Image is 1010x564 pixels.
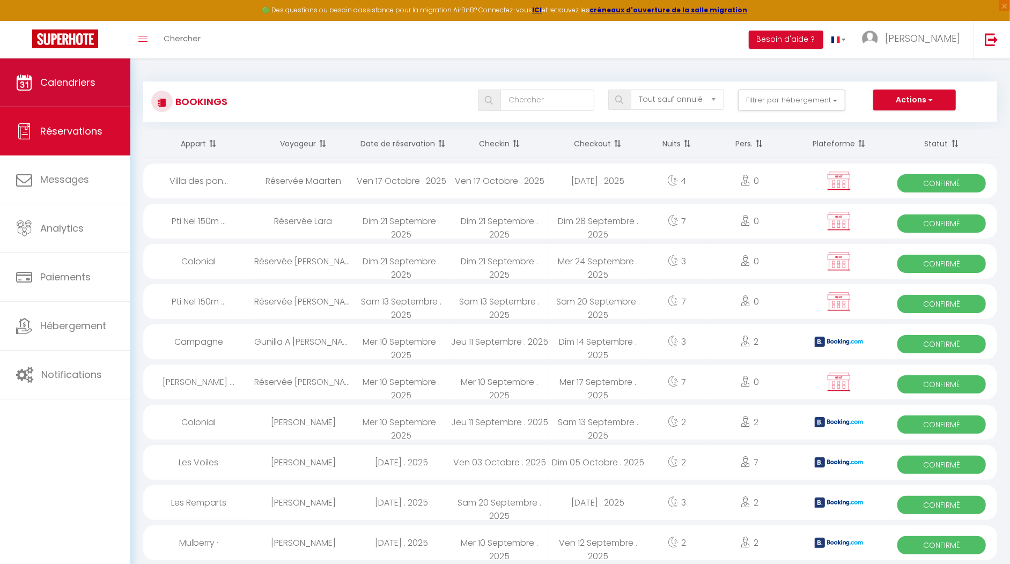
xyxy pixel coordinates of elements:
[40,76,95,89] span: Calendriers
[707,130,792,158] th: Sort by people
[549,130,647,158] th: Sort by checkout
[164,33,201,44] span: Chercher
[32,29,98,48] img: Super Booking
[156,21,209,58] a: Chercher
[749,31,823,49] button: Besoin d'aide ?
[647,130,706,158] th: Sort by nights
[738,90,845,111] button: Filtrer par hébergement
[40,270,91,284] span: Paiements
[352,130,451,158] th: Sort by booking date
[40,173,89,186] span: Messages
[143,130,254,158] th: Sort by rentals
[173,90,227,114] h3: Bookings
[854,21,974,58] a: ... [PERSON_NAME]
[451,130,549,158] th: Sort by checkin
[254,130,352,158] th: Sort by guest
[532,5,542,14] a: ICI
[862,31,878,47] img: ...
[792,130,886,158] th: Sort by channel
[886,130,997,158] th: Sort by status
[40,124,102,138] span: Réservations
[40,319,106,332] span: Hébergement
[985,33,998,46] img: logout
[40,221,84,235] span: Analytics
[589,5,747,14] a: créneaux d'ouverture de la salle migration
[9,4,41,36] button: Ouvrir le widget de chat LiveChat
[885,32,960,45] span: [PERSON_NAME]
[500,90,594,111] input: Chercher
[873,90,956,111] button: Actions
[41,368,102,381] span: Notifications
